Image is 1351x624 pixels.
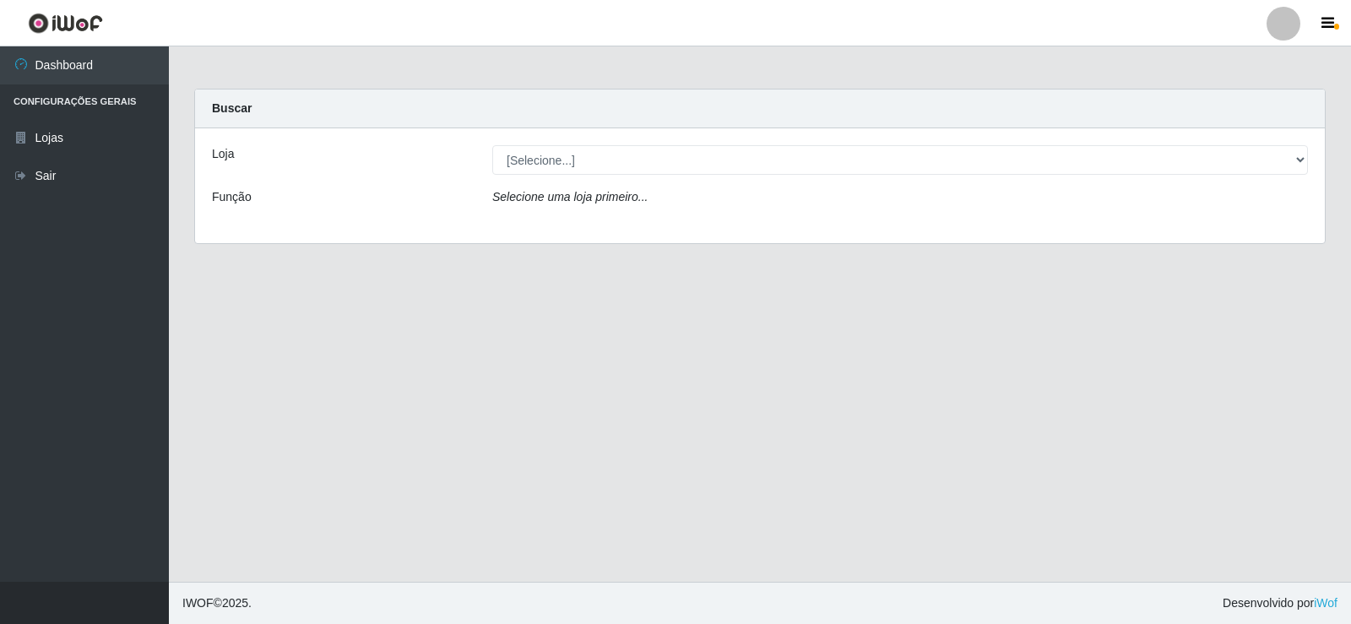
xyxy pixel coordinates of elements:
[212,188,252,206] label: Função
[212,145,234,163] label: Loja
[182,594,252,612] span: © 2025 .
[212,101,252,115] strong: Buscar
[182,596,214,610] span: IWOF
[28,13,103,34] img: CoreUI Logo
[492,190,648,203] i: Selecione uma loja primeiro...
[1314,596,1337,610] a: iWof
[1223,594,1337,612] span: Desenvolvido por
